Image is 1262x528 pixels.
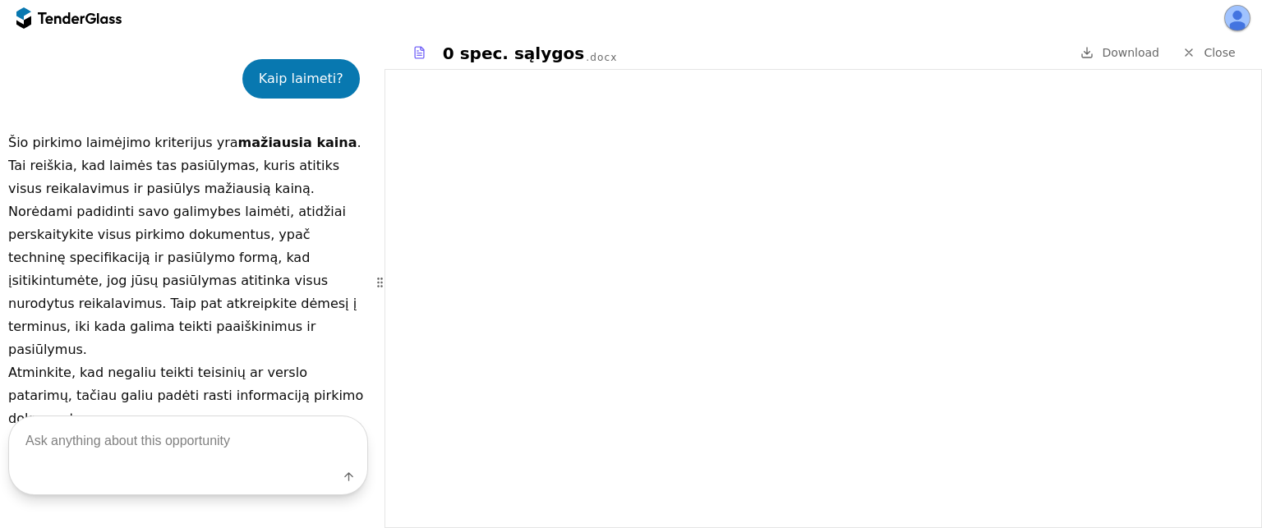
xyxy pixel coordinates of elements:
[8,200,368,361] p: Norėdami padidinti savo galimybes laimėti, atidžiai perskaitykite visus pirkimo dokumentus, ypač ...
[1204,46,1235,59] span: Close
[1075,43,1164,63] a: Download
[1172,43,1246,63] a: Close
[238,135,357,150] strong: mažiausia kaina
[8,361,368,430] p: Atminkite, kad negaliu teikti teisinių ar verslo patarimų, tačiau galiu padėti rasti informaciją ...
[1102,46,1159,59] span: Download
[586,51,617,65] div: .docx
[443,42,584,65] div: 0 spec. sąlygos
[8,131,368,200] p: Šio pirkimo laimėjimo kriterijus yra . Tai reiškia, kad laimės tas pasiūlymas, kuris atitiks visu...
[259,67,343,90] div: Kaip laimeti?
